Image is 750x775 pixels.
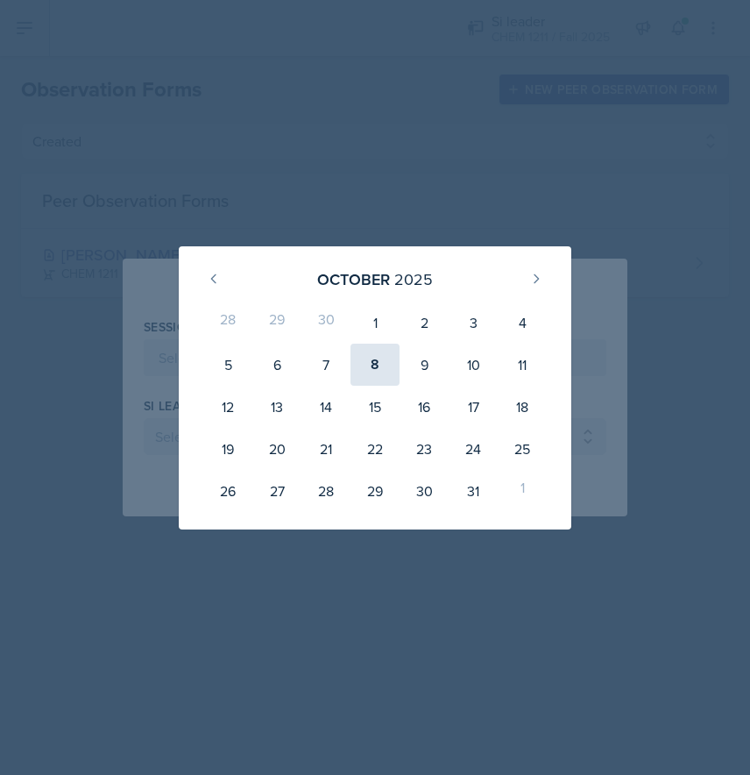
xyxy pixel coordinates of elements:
div: 26 [203,470,252,512]
div: 7 [301,344,350,386]
div: 28 [203,302,252,344]
div: 29 [350,470,400,512]
div: 25 [498,428,547,470]
div: 2025 [394,267,433,291]
div: 23 [400,428,449,470]
div: 11 [498,344,547,386]
div: 16 [400,386,449,428]
div: 29 [252,302,301,344]
div: 20 [252,428,301,470]
div: 21 [301,428,350,470]
div: 17 [449,386,498,428]
div: 24 [449,428,498,470]
div: 9 [400,344,449,386]
div: 22 [350,428,400,470]
div: 15 [350,386,400,428]
div: 12 [203,386,252,428]
div: 18 [498,386,547,428]
div: 6 [252,344,301,386]
div: 1 [498,470,547,512]
div: 5 [203,344,252,386]
div: 10 [449,344,498,386]
div: 31 [449,470,498,512]
div: 2 [400,302,449,344]
div: 1 [350,302,400,344]
div: October [317,267,390,291]
div: 14 [301,386,350,428]
div: 3 [449,302,498,344]
div: 13 [252,386,301,428]
div: 19 [203,428,252,470]
div: 28 [301,470,350,512]
div: 30 [301,302,350,344]
div: 4 [498,302,547,344]
div: 27 [252,470,301,512]
div: 8 [350,344,400,386]
div: 30 [400,470,449,512]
